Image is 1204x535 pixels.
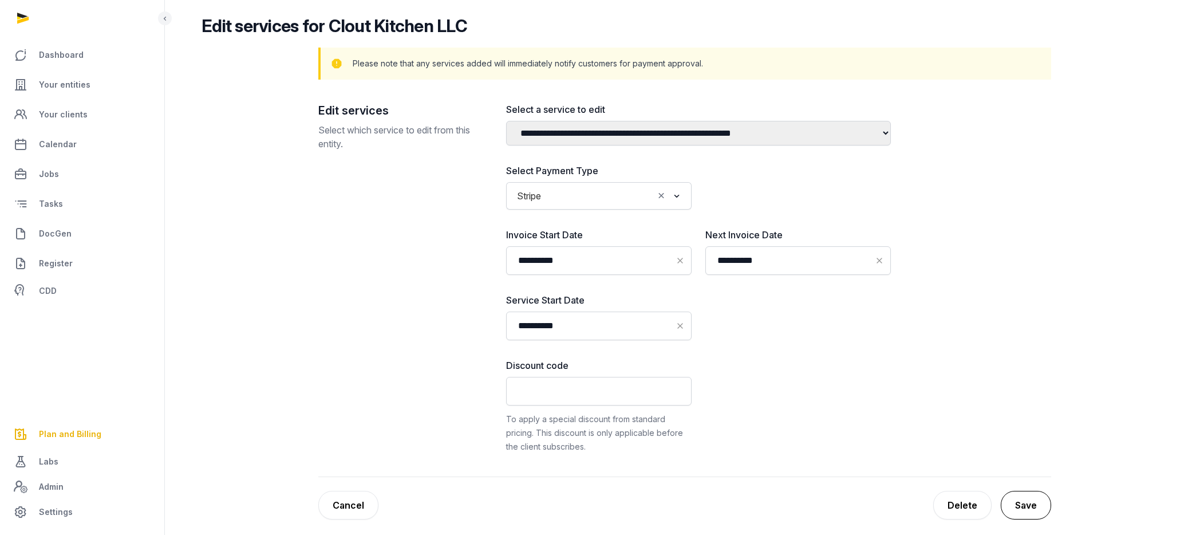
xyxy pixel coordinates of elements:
span: Plan and Billing [39,427,101,441]
a: Labs [9,448,155,475]
label: Select Payment Type [506,164,692,178]
a: CDD [9,280,155,302]
button: Save [1001,491,1051,520]
a: Dashboard [9,41,155,69]
span: Settings [39,505,73,519]
a: Jobs [9,160,155,188]
input: Search for option [546,188,653,204]
input: Datepicker input [705,246,891,275]
span: Jobs [39,167,59,181]
div: To apply a special discount from standard pricing. This discount is only applicable before the cl... [506,412,692,454]
a: Plan and Billing [9,420,155,448]
label: Next Invoice Date [705,228,891,242]
h2: Edit services for Clout Kitchen LLC [202,15,1158,36]
label: Discount code [506,359,692,372]
label: Service Start Date [506,293,692,307]
span: Calendar [39,137,77,151]
span: Tasks [39,197,63,211]
p: Select which service to edit from this entity. [318,123,488,151]
a: Tasks [9,190,155,218]
a: Your entities [9,71,155,99]
span: Dashboard [39,48,84,62]
a: Admin [9,475,155,498]
h2: Edit services [318,103,488,119]
span: CDD [39,284,57,298]
input: Datepicker input [506,246,692,275]
span: Your clients [39,108,88,121]
span: Labs [39,455,58,469]
div: Delete [933,491,992,520]
div: Search for option [512,186,686,206]
p: Please note that any services added will immediately notify customers for payment approval. [353,58,703,69]
span: Stripe [514,188,544,204]
a: Settings [9,498,155,526]
a: Your clients [9,101,155,128]
a: Register [9,250,155,277]
span: DocGen [39,227,72,241]
a: Cancel [318,491,378,520]
label: Invoice Start Date [506,228,692,242]
span: Admin [39,480,64,494]
a: DocGen [9,220,155,247]
span: Register [39,257,73,270]
button: Clear Selected [656,188,666,204]
input: Datepicker input [506,312,692,340]
label: Select a service to edit [506,103,891,116]
span: Your entities [39,78,90,92]
a: Calendar [9,131,155,158]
